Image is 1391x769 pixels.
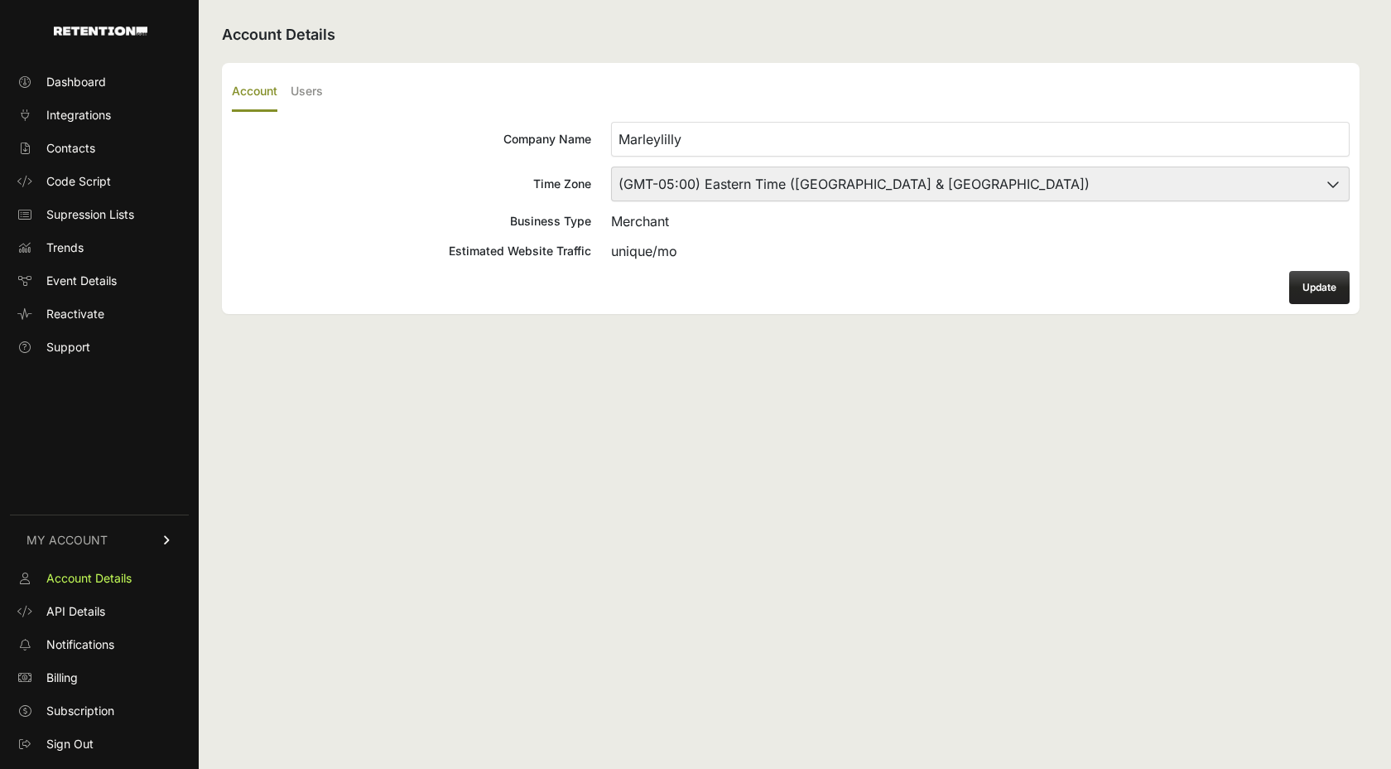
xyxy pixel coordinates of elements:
[46,74,106,90] span: Dashboard
[10,168,189,195] a: Code Script
[26,532,108,549] span: MY ACCOUNT
[222,23,1360,46] h2: Account Details
[10,665,189,691] a: Billing
[54,27,147,36] img: Retention.com
[46,703,114,719] span: Subscription
[232,176,591,192] div: Time Zone
[46,339,90,355] span: Support
[46,173,111,190] span: Code Script
[10,102,189,128] a: Integrations
[46,140,95,157] span: Contacts
[10,135,189,162] a: Contacts
[611,241,1350,261] div: unique/mo
[10,515,189,565] a: MY ACCOUNT
[10,69,189,95] a: Dashboard
[46,603,105,620] span: API Details
[46,239,84,256] span: Trends
[10,334,189,360] a: Support
[291,73,323,112] label: Users
[46,570,132,587] span: Account Details
[10,201,189,228] a: Supression Lists
[10,698,189,724] a: Subscription
[10,598,189,625] a: API Details
[46,636,114,653] span: Notifications
[611,211,1350,231] div: Merchant
[232,131,591,148] div: Company Name
[46,736,94,752] span: Sign Out
[10,565,189,592] a: Account Details
[232,213,591,230] div: Business Type
[46,107,111,123] span: Integrations
[10,301,189,327] a: Reactivate
[46,670,78,686] span: Billing
[232,243,591,259] div: Estimated Website Traffic
[46,273,117,289] span: Event Details
[46,306,104,322] span: Reactivate
[10,268,189,294] a: Event Details
[611,167,1350,201] select: Time Zone
[232,73,277,112] label: Account
[46,206,134,223] span: Supression Lists
[10,235,189,261] a: Trends
[1289,271,1350,304] button: Update
[10,631,189,658] a: Notifications
[611,122,1350,157] input: Company Name
[10,731,189,757] a: Sign Out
